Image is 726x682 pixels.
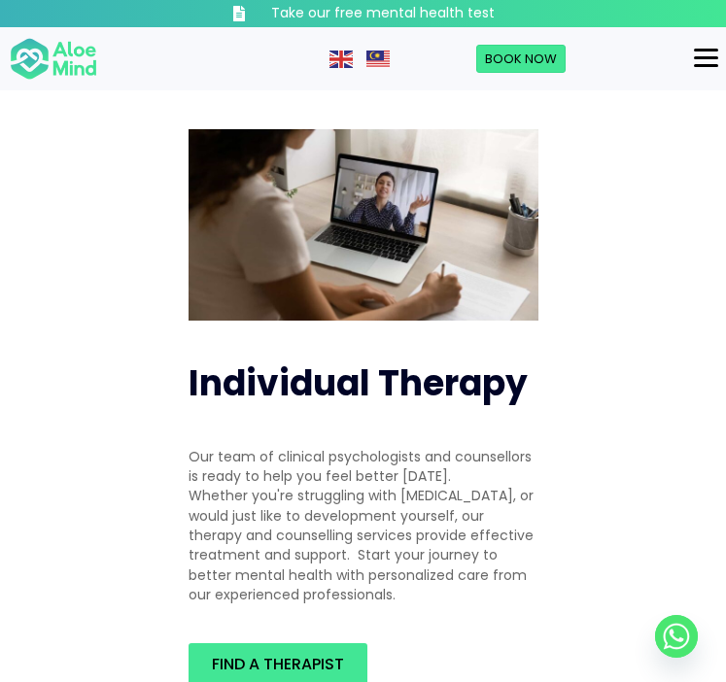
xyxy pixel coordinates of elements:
a: Take our free mental health test [189,4,538,23]
a: English [329,49,355,68]
h3: Take our free mental health test [271,4,495,23]
img: ms [366,51,390,68]
a: Whatsapp [655,615,698,658]
div: Our team of clinical psychologists and counsellors is ready to help you feel better [DATE]. [189,447,538,487]
img: Aloe mind Logo [10,37,97,82]
span: Find a therapist [212,653,344,675]
div: Whether you're struggling with [MEDICAL_DATA], or would just like to development yourself, our th... [189,486,538,604]
span: Book Now [485,50,557,68]
img: en [329,51,353,68]
a: Book Now [476,45,566,74]
button: Menu [686,42,726,75]
a: Malay [366,49,392,68]
span: Individual Therapy [189,358,528,408]
img: Therapy online individual [189,129,538,320]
